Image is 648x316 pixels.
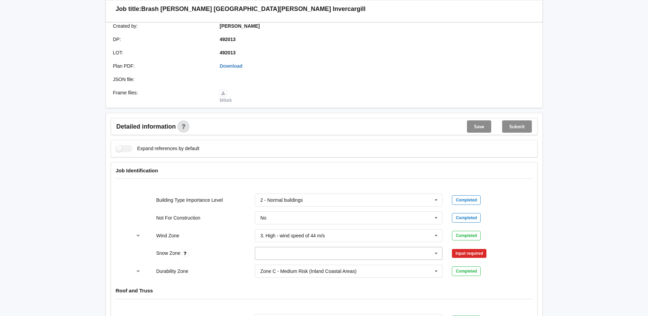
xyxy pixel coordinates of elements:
div: No [260,215,266,220]
b: 492013 [220,50,236,55]
label: Snow Zone [156,250,182,256]
button: reference-toggle [132,265,145,277]
label: Not For Construction [156,215,200,221]
label: Expand references by default [116,145,199,152]
div: Created by : [108,23,215,29]
div: Completed [452,213,481,223]
h3: Job title: [116,5,141,13]
a: Download [220,63,243,69]
b: [PERSON_NAME] [220,23,260,29]
b: 492013 [220,37,236,42]
label: Wind Zone [156,233,179,238]
div: Input required [452,249,486,258]
label: Building Type Importance Level [156,197,223,203]
span: Detailed information [116,123,176,130]
div: Plan PDF : [108,63,215,69]
h3: Brash [PERSON_NAME] [GEOGRAPHIC_DATA][PERSON_NAME] Invercargill [141,5,366,13]
div: 2 - Normal buildings [260,198,303,202]
div: Zone C - Medium Risk (Inland Coastal Areas) [260,269,357,274]
div: JSON file : [108,76,215,83]
div: Frame files : [108,89,215,104]
div: 3. High - wind speed of 44 m/s [260,233,325,238]
label: Durability Zone [156,268,188,274]
div: LOT : [108,49,215,56]
div: DP : [108,36,215,43]
div: Completed [452,231,481,240]
div: Completed [452,195,481,205]
div: Completed [452,266,481,276]
a: Mitek [220,90,232,103]
h4: Roof and Truss [116,287,533,294]
button: reference-toggle [132,229,145,242]
h4: Job Identification [116,167,533,174]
